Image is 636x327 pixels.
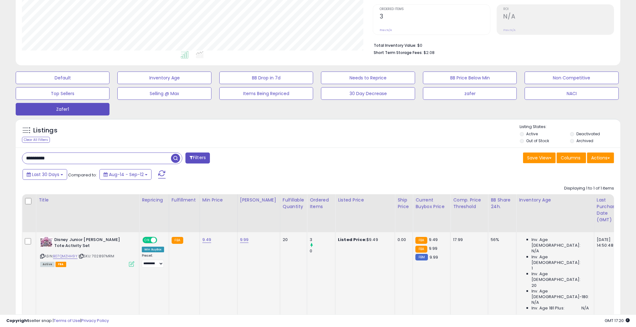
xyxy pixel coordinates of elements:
span: Last 30 Days [32,171,59,178]
span: 9.49 [429,237,438,243]
span: 9.99 [429,245,438,251]
div: [DATE] 14:50:48 [597,237,617,248]
span: N/A [581,305,589,311]
span: Inv. Age [DEMOGRAPHIC_DATA]: [532,237,589,248]
button: Items Being Repriced [219,87,313,100]
button: Default [16,72,110,84]
div: Ordered Items [310,197,333,210]
img: 519BjiuGEoL._SL40_.jpg [40,237,53,247]
div: Comp. Price Threshold [453,197,485,210]
button: Aug-14 - Sep-12 [99,169,152,180]
small: Prev: N/A [504,28,516,32]
button: Filters [185,153,210,163]
div: Min Price [202,197,235,203]
span: Inv. Age [DEMOGRAPHIC_DATA]-180: [532,288,589,300]
span: $2.08 [424,50,435,56]
a: 9.49 [202,237,211,243]
div: 20 [283,237,302,243]
label: Deactivated [576,131,600,137]
div: [PERSON_NAME] [240,197,277,203]
h2: N/A [504,13,614,21]
strong: Copyright [6,318,29,324]
span: 20 [532,283,537,288]
a: Terms of Use [54,318,80,324]
button: 30 Day Decrease [321,87,415,100]
span: N/A [532,300,539,305]
div: Last Purchase Date (GMT) [597,197,620,223]
span: 9.99 [430,254,438,260]
span: Compared to: [68,172,97,178]
b: Total Inventory Value: [374,43,416,48]
h2: 3 [380,13,490,21]
button: Top Sellers [16,87,110,100]
div: Fulfillment [172,197,197,203]
label: Archived [576,138,593,143]
span: Columns [561,155,580,161]
div: Inventory Age [519,197,591,203]
small: FBA [415,237,427,244]
a: B07QMZHH9Y [53,254,77,259]
label: Active [526,131,538,137]
div: 0.00 [398,237,408,243]
h5: Listings [33,126,57,135]
div: Title [39,197,136,203]
b: Disney Junior [PERSON_NAME] Tote Activity Set [54,237,131,250]
b: Listed Price: [338,237,366,243]
span: Aug-14 - Sep-12 [109,171,144,178]
span: FBA [56,262,66,267]
span: OFF [156,238,166,243]
label: Out of Stock [526,138,549,143]
span: Inv. Age 181 Plus: [532,305,564,311]
button: Needs to Reprice [321,72,415,84]
button: Non Competitive [525,72,618,84]
span: N/A [532,248,539,254]
div: 17.99 [453,237,483,243]
span: Inv. Age [DEMOGRAPHIC_DATA]: [532,254,589,265]
div: Displaying 1 to 1 of 1 items [564,185,614,191]
a: Privacy Policy [81,318,109,324]
div: Listed Price [338,197,392,203]
p: Listing States: [520,124,620,130]
button: Columns [557,153,586,163]
span: 1 [532,265,533,271]
div: Win BuyBox [142,247,164,252]
div: BB Share 24h. [491,197,514,210]
div: Fulfillable Quantity [283,197,304,210]
span: All listings currently available for purchase on Amazon [40,262,55,267]
div: ASIN: [40,237,134,266]
button: BB Price Below Min [423,72,517,84]
div: 56% [491,237,511,243]
div: seller snap | | [6,318,109,324]
span: 2025-10-13 17:20 GMT [605,318,630,324]
small: Prev: N/A [380,28,392,32]
button: Zafer1 [16,103,110,115]
span: Ordered Items [380,8,490,11]
div: Preset: [142,254,164,268]
button: zafer [423,87,517,100]
button: NACI [525,87,618,100]
small: FBA [415,246,427,253]
button: Selling @ Max [117,87,211,100]
button: Actions [587,153,614,163]
div: 0 [310,248,335,254]
div: Clear All Filters [22,137,50,143]
small: FBA [172,237,183,244]
span: | SKU: 702897MRM [78,254,115,259]
button: BB Drop in 7d [219,72,313,84]
li: $0 [374,41,609,49]
div: $9.49 [338,237,390,243]
b: Short Term Storage Fees: [374,50,423,55]
div: Repricing [142,197,166,203]
button: Last 30 Days [23,169,67,180]
div: 3 [310,237,335,243]
div: Ship Price [398,197,410,210]
a: 9.99 [240,237,249,243]
button: Inventory Age [117,72,211,84]
button: Save View [523,153,556,163]
span: ON [143,238,151,243]
span: Inv. Age [DEMOGRAPHIC_DATA]: [532,271,589,282]
small: FBM [415,254,428,260]
div: Current Buybox Price [415,197,448,210]
span: ROI [504,8,614,11]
